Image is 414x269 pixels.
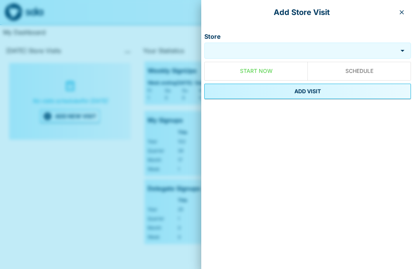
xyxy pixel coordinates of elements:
[204,62,411,81] div: Now or Scheduled
[397,45,408,56] button: Open
[207,6,396,18] p: Add Store Visit
[307,62,411,81] button: Schedule
[204,62,308,81] button: Start Now
[204,84,411,99] button: ADD VISIT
